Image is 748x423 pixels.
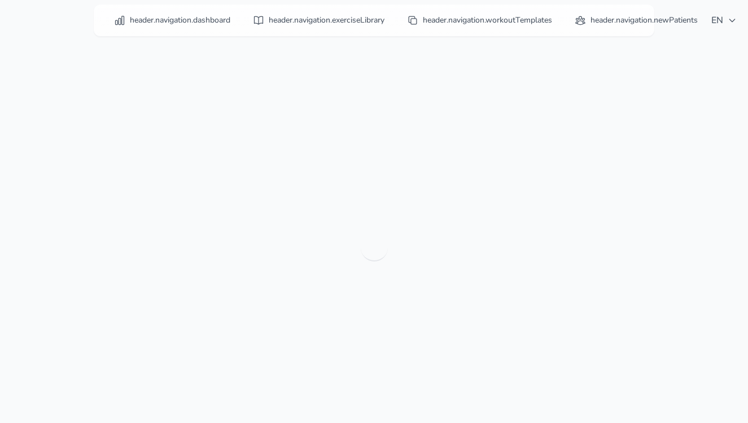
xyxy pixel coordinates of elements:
a: header.navigation.newPatients [568,10,705,30]
a: header.navigation.workoutTemplates [400,10,559,30]
a: header.navigation.dashboard [107,10,237,30]
a: header.navigation.exerciseLibrary [246,10,391,30]
button: EN [705,9,743,32]
span: EN [711,14,737,27]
